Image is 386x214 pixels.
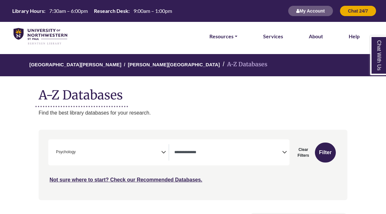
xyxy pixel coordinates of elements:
button: Clear Filters [293,143,313,163]
button: Chat 24/7 [340,5,376,16]
th: Library Hours: [10,7,46,14]
img: library_home [14,28,67,45]
a: [PERSON_NAME][GEOGRAPHIC_DATA] [128,61,220,67]
span: Psychology [56,149,76,155]
nav: Search filters [39,130,347,200]
a: [GEOGRAPHIC_DATA][PERSON_NAME] [29,61,121,67]
button: Submit for Search Results [315,143,336,163]
li: A-Z Databases [220,60,267,69]
a: Not sure where to start? Check our Recommended Databases. [50,177,202,182]
a: Services [263,32,283,41]
textarea: Search [77,150,80,155]
h1: A-Z Databases [39,83,347,102]
a: About [309,32,323,41]
a: Hours Today [10,7,175,15]
a: Help [349,32,360,41]
button: My Account [288,5,333,16]
p: Find the best library databases for your research. [39,109,347,117]
span: 9:00am – 1:00pm [133,8,172,14]
textarea: Search [174,150,282,155]
a: Resources [209,32,237,41]
nav: breadcrumb [39,54,347,76]
a: Chat 24/7 [340,8,376,14]
span: 7:30am – 6:00pm [49,8,88,14]
th: Research Desk: [91,7,130,14]
li: Psychology [53,149,76,155]
table: Hours Today [10,7,175,14]
a: My Account [288,8,333,14]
